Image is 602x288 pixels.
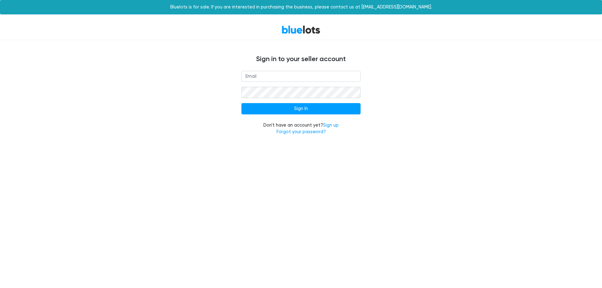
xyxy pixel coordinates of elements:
[277,129,326,134] a: Forgot your password?
[241,71,361,82] input: Email
[241,122,361,135] div: Don't have an account yet?
[241,103,361,114] input: Sign In
[282,25,320,34] a: BlueLots
[113,55,489,63] h4: Sign in to your seller account
[323,123,339,128] a: Sign up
